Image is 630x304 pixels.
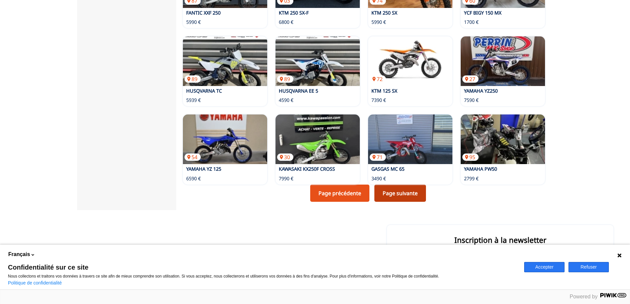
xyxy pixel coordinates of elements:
p: 5990 € [186,19,201,25]
img: GASGAS MC 65 [368,114,452,164]
a: YAMAHA PW50 [464,166,497,172]
a: YAMAHA PW5095 [461,114,545,164]
a: KAWASAKI KX250F CROSS [279,166,335,172]
p: 95 [462,153,479,161]
button: Refuser [568,262,609,272]
span: Français [8,251,30,258]
img: YAMAHA YZ250 [461,36,545,86]
p: Nous collectons et traitons vos données à travers ce site afin de mieux comprendre son utilisatio... [8,274,516,279]
button: Accepter [524,262,565,272]
a: GASGAS MC 65 [371,166,404,172]
a: KTM 250 SX-F [279,10,309,16]
img: KAWASAKI KX250F CROSS [275,114,360,164]
a: KTM 125 SX [371,88,397,94]
p: 89 [185,75,201,83]
img: HUSQVARNA EE 5 [275,36,360,86]
p: 6590 € [186,175,201,182]
p: 2799 € [464,175,479,182]
p: 6800 € [279,19,293,25]
p: 72 [370,75,386,83]
a: GASGAS MC 6571 [368,114,452,164]
p: 5939 € [186,97,201,104]
p: 7390 € [371,97,386,104]
a: KTM 250 SX [371,10,397,16]
p: 71 [370,153,386,161]
span: Confidentialité sur ce site [8,264,516,271]
a: HUSQVARNA TC [186,88,222,94]
a: YAMAHA YZ250 [464,88,498,94]
img: YAMAHA YZ 125 [183,114,267,164]
a: YAMAHA YZ 125 [186,166,221,172]
a: YAMAHA YZ25027 [461,36,545,86]
p: 30 [277,153,293,161]
span: Powered by [570,294,598,299]
a: Page suivante [374,185,426,202]
p: 4590 € [279,97,293,104]
a: HUSQVARNA EE 589 [275,36,360,86]
p: 54 [185,153,201,161]
p: 89 [277,75,293,83]
a: HUSQVARNA TC89 [183,36,267,86]
p: 7990 € [279,175,293,182]
img: YAMAHA PW50 [461,114,545,164]
a: Page précédente [310,185,369,202]
img: HUSQVARNA TC [183,36,267,86]
a: Politique de confidentialité [8,280,62,285]
p: 1700 € [464,19,479,25]
a: HUSQVARNA EE 5 [279,88,318,94]
p: 5990 € [371,19,386,25]
p: 7590 € [464,97,479,104]
a: KAWASAKI KX250F CROSS30 [275,114,360,164]
p: 3490 € [371,175,386,182]
a: YAMAHA YZ 12554 [183,114,267,164]
p: 27 [462,75,479,83]
a: FANTIC XXF 250 [186,10,221,16]
a: YCF BIGY 150 MX [464,10,501,16]
a: KTM 125 SX72 [368,36,452,86]
img: KTM 125 SX [368,36,452,86]
p: Inscription à la newsletter [403,235,597,245]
